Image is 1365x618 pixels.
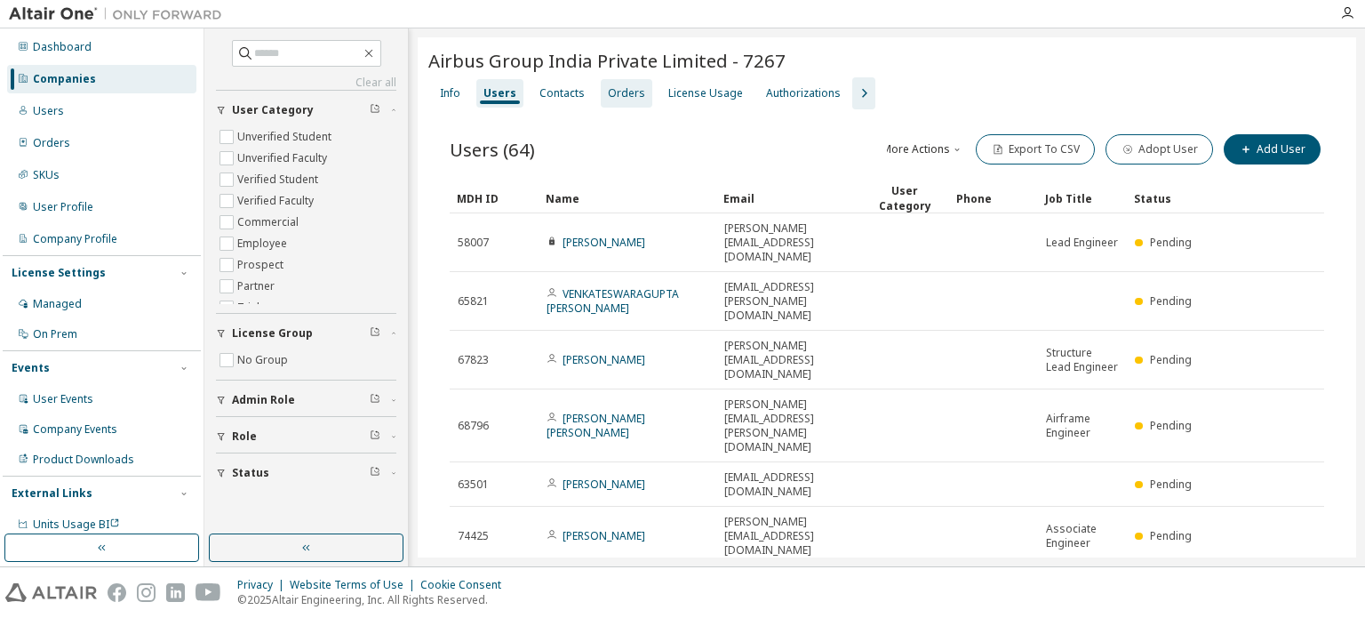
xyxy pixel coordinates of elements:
[12,486,92,501] div: External Links
[232,466,269,480] span: Status
[546,184,709,213] div: Name
[370,466,380,480] span: Clear filter
[232,103,314,117] span: User Category
[237,254,287,276] label: Prospect
[1150,293,1192,309] span: Pending
[1150,418,1192,433] span: Pending
[370,393,380,407] span: Clear filter
[457,184,531,213] div: MDH ID
[458,294,489,309] span: 65821
[237,169,322,190] label: Verified Student
[420,578,512,592] div: Cookie Consent
[370,103,380,117] span: Clear filter
[237,297,263,318] label: Trial
[1106,134,1213,165] button: Adopt User
[33,200,93,214] div: User Profile
[458,353,489,367] span: 67823
[33,327,77,341] div: On Prem
[237,233,291,254] label: Employee
[867,183,942,213] div: User Category
[33,297,82,311] div: Managed
[1046,346,1119,374] span: Structure Lead Engineer
[9,5,231,23] img: Altair One
[232,393,295,407] span: Admin Role
[976,134,1095,165] button: Export To CSV
[1134,184,1209,213] div: Status
[216,314,396,353] button: License Group
[33,40,92,54] div: Dashboard
[232,326,313,341] span: License Group
[547,411,645,440] a: [PERSON_NAME] [PERSON_NAME]
[196,583,221,602] img: youtube.svg
[237,212,302,233] label: Commercial
[458,478,489,492] span: 63501
[237,148,331,169] label: Unverified Faculty
[137,583,156,602] img: instagram.svg
[216,453,396,493] button: Status
[450,137,535,162] span: Users (64)
[1224,134,1321,165] button: Add User
[216,76,396,90] a: Clear all
[108,583,126,602] img: facebook.svg
[724,515,852,558] span: [PERSON_NAME][EMAIL_ADDRESS][DOMAIN_NAME]
[458,529,489,543] span: 74425
[12,361,50,375] div: Events
[33,104,64,118] div: Users
[290,578,420,592] div: Website Terms of Use
[216,91,396,130] button: User Category
[237,276,278,297] label: Partner
[563,477,645,492] a: [PERSON_NAME]
[1046,522,1119,550] span: Associate Engineer
[33,136,70,150] div: Orders
[547,286,679,316] a: VENKATESWARAGUPTA [PERSON_NAME]
[33,422,117,437] div: Company Events
[33,72,96,86] div: Companies
[237,592,512,607] p: © 2025 Altair Engineering, Inc. All Rights Reserved.
[766,86,841,100] div: Authorizations
[216,381,396,420] button: Admin Role
[723,184,853,213] div: Email
[237,190,317,212] label: Verified Faculty
[880,134,965,165] button: More Actions
[724,280,852,323] span: [EMAIL_ADDRESS][PERSON_NAME][DOMAIN_NAME]
[33,453,134,467] div: Product Downloads
[166,583,185,602] img: linkedin.svg
[33,232,117,246] div: Company Profile
[1150,477,1192,492] span: Pending
[370,429,380,444] span: Clear filter
[724,397,852,454] span: [PERSON_NAME][EMAIL_ADDRESS][PERSON_NAME][DOMAIN_NAME]
[563,528,645,543] a: [PERSON_NAME]
[458,419,489,433] span: 68796
[33,517,120,532] span: Units Usage BI
[5,583,97,602] img: altair_logo.svg
[237,126,335,148] label: Unverified Student
[458,236,489,250] span: 58007
[1150,352,1192,367] span: Pending
[237,349,291,371] label: No Group
[1150,235,1192,250] span: Pending
[539,86,585,100] div: Contacts
[1046,412,1119,440] span: Airframe Engineer
[237,578,290,592] div: Privacy
[956,184,1031,213] div: Phone
[724,339,852,381] span: [PERSON_NAME][EMAIL_ADDRESS][DOMAIN_NAME]
[1045,184,1120,213] div: Job Title
[724,470,852,499] span: [EMAIL_ADDRESS][DOMAIN_NAME]
[216,417,396,456] button: Role
[370,326,380,341] span: Clear filter
[563,235,645,250] a: [PERSON_NAME]
[563,352,645,367] a: [PERSON_NAME]
[440,86,460,100] div: Info
[483,86,516,100] div: Users
[668,86,743,100] div: License Usage
[33,392,93,406] div: User Events
[608,86,645,100] div: Orders
[12,266,106,280] div: License Settings
[428,48,786,73] span: Airbus Group India Private Limited - 7267
[1150,528,1192,543] span: Pending
[1046,236,1118,250] span: Lead Engineer
[232,429,257,444] span: Role
[724,221,852,264] span: [PERSON_NAME][EMAIL_ADDRESS][DOMAIN_NAME]
[33,168,60,182] div: SKUs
